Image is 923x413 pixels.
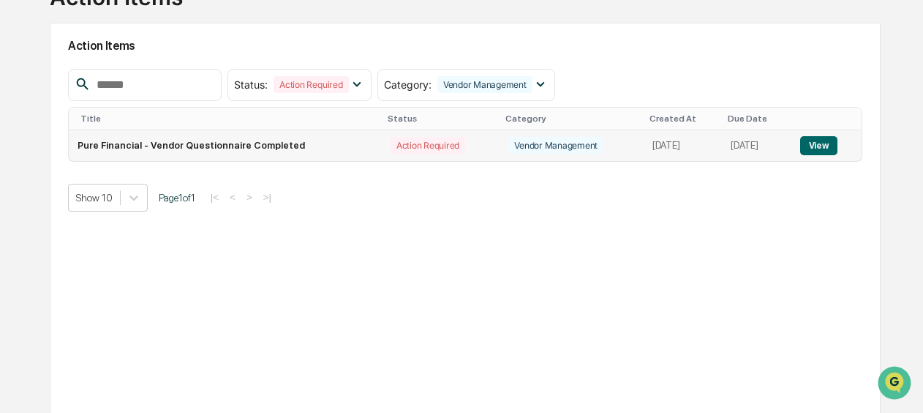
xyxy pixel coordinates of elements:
[15,190,98,202] div: Past conversations
[80,114,376,124] div: Title
[225,191,240,204] button: <
[234,78,268,91] span: Status :
[68,39,862,53] h2: Action Items
[45,227,80,239] span: cdingler
[800,140,837,151] a: View
[15,140,41,166] img: 1746055101610-c473b297-6a78-478c-a979-82029cc54cd1
[15,15,44,44] img: Greenboard
[15,213,38,237] img: cdingler
[31,140,57,166] img: 8933085812038_c878075ebb4cc5468115_72.jpg
[103,304,177,316] a: Powered byPylon
[505,114,638,124] div: Category
[391,137,465,154] div: Action Required
[9,282,100,308] a: 🖐️Preclearance
[15,59,266,82] p: How can we help?
[66,155,201,166] div: We're available if you need us!
[259,191,276,204] button: >|
[227,187,266,205] button: See all
[92,227,155,239] span: 8 minutes ago
[722,130,791,161] td: [DATE]
[242,191,257,204] button: >
[249,144,266,162] button: Start new chat
[384,78,432,91] span: Category :
[274,76,348,93] div: Action Required
[100,282,187,308] a: 🗄️Attestations
[146,305,177,316] span: Pylon
[29,288,94,302] span: Preclearance
[876,365,916,404] iframe: Open customer support
[15,289,26,301] div: 🖐️
[800,136,837,155] button: View
[206,191,223,204] button: |<
[83,227,88,239] span: •
[121,288,181,302] span: Attestations
[159,192,195,204] span: Page 1 of 1
[106,289,118,301] div: 🗄️
[649,114,716,124] div: Created At
[69,130,382,161] td: Pure Financial - Vendor Questionnaire Completed
[388,114,494,124] div: Status
[437,76,532,93] div: Vendor Management
[644,130,722,161] td: [DATE]
[508,137,603,154] div: Vendor Management
[66,140,240,155] div: Start new chat
[728,114,786,124] div: Due Date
